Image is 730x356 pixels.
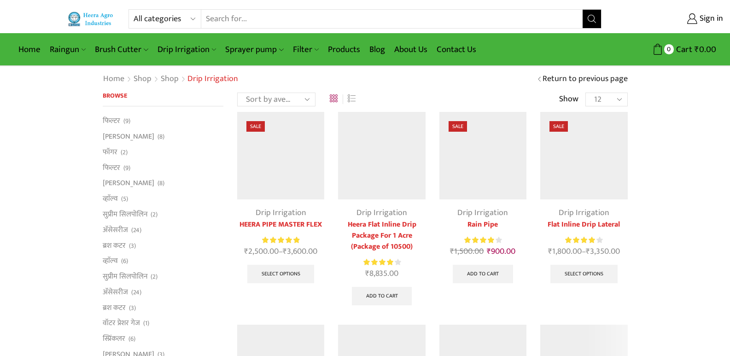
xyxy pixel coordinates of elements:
[103,116,120,128] a: फिल्टर
[121,148,128,157] span: (2)
[103,144,117,160] a: फॉगर
[103,175,154,191] a: [PERSON_NAME]
[121,257,128,266] span: (6)
[540,112,627,199] img: Flat Inline Drip Lateral
[464,235,502,245] div: Rated 4.13 out of 5
[338,219,425,252] a: Heera Flat Inline Drip Package For 1 Acre (Package of 10500)
[103,300,126,315] a: ब्रश कटर
[356,206,407,220] a: Drip Irrigation
[123,117,130,126] span: (9)
[365,267,369,280] span: ₹
[151,210,158,219] span: (2)
[133,73,152,85] a: Shop
[14,39,45,60] a: Home
[450,245,454,258] span: ₹
[439,219,526,230] a: Rain Pipe
[103,222,128,238] a: अ‍ॅसेसरीज
[365,39,390,60] a: Blog
[90,39,152,60] a: Brush Cutter
[457,206,508,220] a: Drip Irrigation
[586,245,590,258] span: ₹
[143,319,149,328] span: (1)
[103,191,118,207] a: व्हाॅल्व
[262,235,299,245] span: Rated out of 5
[129,303,136,313] span: (3)
[103,253,118,269] a: व्हाॅल्व
[615,11,723,27] a: Sign in
[160,73,179,85] a: Shop
[352,287,412,305] a: Add to cart: “Heera Flat Inline Drip Package For 1 Acre (Package of 10500)”
[450,245,484,258] bdi: 1,500.00
[103,160,120,175] a: फिल्टर
[432,39,481,60] a: Contact Us
[221,39,288,60] a: Sprayer pump
[363,257,401,267] div: Rated 4.21 out of 5
[103,238,126,253] a: ब्रश कटर
[674,43,692,56] span: Cart
[390,39,432,60] a: About Us
[103,284,128,300] a: अ‍ॅसेसरीज
[695,42,699,57] span: ₹
[103,269,147,285] a: सुप्रीम सिलपोलिन
[550,265,618,283] a: Select options for “Flat Inline Drip Lateral”
[559,93,578,105] span: Show
[237,245,324,258] span: –
[664,44,674,54] span: 0
[548,245,582,258] bdi: 1,800.00
[559,206,609,220] a: Drip Irrigation
[121,194,128,204] span: (5)
[123,163,130,173] span: (9)
[449,121,467,132] span: Sale
[129,241,136,251] span: (3)
[237,93,315,106] select: Shop order
[237,112,324,199] img: Heera Gold Krushi Pipe Black
[158,132,164,141] span: (8)
[103,315,140,331] a: वॉटर प्रेशर गेज
[565,235,602,245] div: Rated 4.00 out of 5
[103,73,125,85] a: Home
[283,245,287,258] span: ₹
[187,74,238,84] h1: Drip Irrigation
[128,334,135,344] span: (6)
[439,112,526,199] img: Heera Rain Pipe
[131,226,141,235] span: (24)
[548,245,552,258] span: ₹
[237,219,324,230] a: HEERA PIPE MASTER FLEX
[565,235,595,245] span: Rated out of 5
[487,245,491,258] span: ₹
[453,265,513,283] a: Add to cart: “Rain Pipe”
[131,288,141,297] span: (24)
[153,39,221,60] a: Drip Irrigation
[103,129,154,145] a: [PERSON_NAME]
[244,245,279,258] bdi: 2,500.00
[464,235,495,245] span: Rated out of 5
[247,265,315,283] a: Select options for “HEERA PIPE MASTER FLEX”
[158,179,164,188] span: (8)
[283,245,317,258] bdi: 3,600.00
[244,245,248,258] span: ₹
[288,39,323,60] a: Filter
[487,245,515,258] bdi: 900.00
[323,39,365,60] a: Products
[338,112,425,199] img: Flat Inline
[262,235,299,245] div: Rated 5.00 out of 5
[365,267,398,280] bdi: 8,835.00
[103,73,238,85] nav: Breadcrumb
[256,206,306,220] a: Drip Irrigation
[695,42,716,57] bdi: 0.00
[697,13,723,25] span: Sign in
[246,121,265,132] span: Sale
[103,331,125,347] a: स्प्रिंकलर
[103,90,127,101] span: Browse
[543,73,628,85] a: Return to previous page
[363,257,395,267] span: Rated out of 5
[549,121,568,132] span: Sale
[586,245,620,258] bdi: 3,350.00
[201,10,582,28] input: Search for...
[103,206,147,222] a: सुप्रीम सिलपोलिन
[611,41,716,58] a: 0 Cart ₹0.00
[151,272,158,281] span: (2)
[540,219,627,230] a: Flat Inline Drip Lateral
[583,10,601,28] button: Search button
[45,39,90,60] a: Raingun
